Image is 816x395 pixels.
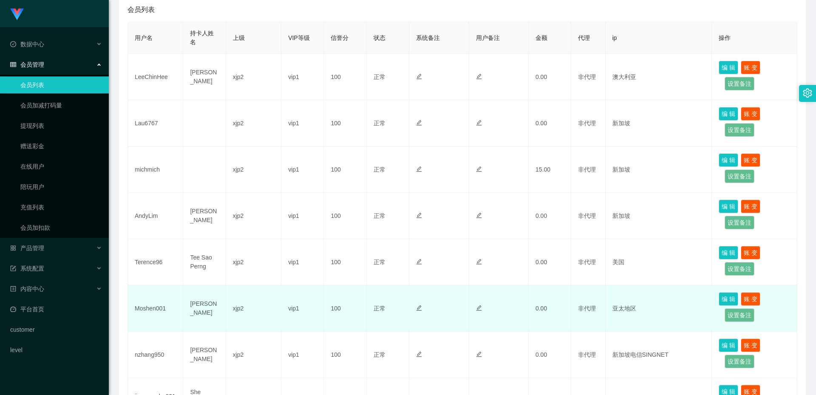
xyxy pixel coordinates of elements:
[741,153,760,167] button: 账 变
[374,351,385,358] span: 正常
[529,147,571,193] td: 15.00
[741,246,760,260] button: 账 变
[476,305,482,311] i: 图标: edit
[226,239,281,285] td: xjp2
[416,212,422,218] i: 图标: edit
[324,147,366,193] td: 100
[374,34,385,41] span: 状态
[324,54,366,100] td: 100
[476,120,482,126] i: 图标: edit
[476,351,482,357] i: 图标: edit
[324,285,366,332] td: 100
[529,54,571,100] td: 0.00
[606,100,712,147] td: 新加坡
[135,34,153,41] span: 用户名
[803,88,812,98] i: 图标: setting
[719,292,738,306] button: 编 辑
[719,200,738,213] button: 编 辑
[606,193,712,239] td: 新加坡
[128,54,183,100] td: LeeChinHee
[10,62,16,68] i: 图标: table
[612,34,617,41] span: ip
[374,212,385,219] span: 正常
[226,54,281,100] td: xjp2
[128,147,183,193] td: michmich
[725,169,754,183] button: 设置备注
[416,166,422,172] i: 图标: edit
[281,193,324,239] td: vip1
[606,285,712,332] td: 亚太地区
[529,239,571,285] td: 0.00
[529,193,571,239] td: 0.00
[10,286,16,292] i: 图标: profile
[10,265,16,271] i: 图标: form
[324,332,366,378] td: 100
[226,332,281,378] td: xjp2
[281,147,324,193] td: vip1
[20,117,102,134] a: 提现列表
[20,199,102,216] a: 充值列表
[529,100,571,147] td: 0.00
[183,285,226,332] td: [PERSON_NAME]
[226,285,281,332] td: xjp2
[10,285,44,292] span: 内容中心
[10,41,44,48] span: 数据中心
[190,30,214,45] span: 持卡人姓名
[281,54,324,100] td: vip1
[281,285,324,332] td: vip1
[226,193,281,239] td: xjp2
[578,166,596,173] span: 非代理
[20,76,102,93] a: 会员列表
[606,332,712,378] td: 新加坡电信SINGNET
[183,54,226,100] td: [PERSON_NAME]
[416,259,422,265] i: 图标: edit
[476,259,482,265] i: 图标: edit
[741,200,760,213] button: 账 变
[281,332,324,378] td: vip1
[741,107,760,121] button: 账 变
[183,332,226,378] td: [PERSON_NAME]
[20,97,102,114] a: 会员加减打码量
[578,305,596,312] span: 非代理
[20,178,102,195] a: 陪玩用户
[127,5,155,15] span: 会员列表
[374,305,385,312] span: 正常
[741,61,760,74] button: 账 变
[606,239,712,285] td: 美国
[10,265,44,272] span: 系统配置
[374,166,385,173] span: 正常
[10,8,24,20] img: logo.9652507e.png
[741,339,760,352] button: 账 变
[416,34,440,41] span: 系统备注
[128,239,183,285] td: Terence96
[20,158,102,175] a: 在线用户
[725,216,754,229] button: 设置备注
[128,332,183,378] td: nzhang950
[226,147,281,193] td: xjp2
[183,239,226,285] td: Tee Sao Perng
[476,212,482,218] i: 图标: edit
[20,138,102,155] a: 赠送彩金
[281,100,324,147] td: vip1
[741,292,760,306] button: 账 变
[128,285,183,332] td: Moshen001
[10,61,44,68] span: 会员管理
[233,34,245,41] span: 上级
[324,239,366,285] td: 100
[324,100,366,147] td: 100
[10,245,44,251] span: 产品管理
[10,301,102,318] a: 图标: dashboard平台首页
[719,339,738,352] button: 编 辑
[281,239,324,285] td: vip1
[719,107,738,121] button: 编 辑
[10,341,102,358] a: level
[719,246,738,260] button: 编 辑
[725,77,754,90] button: 设置备注
[529,332,571,378] td: 0.00
[476,34,500,41] span: 用户备注
[725,123,754,137] button: 设置备注
[226,100,281,147] td: xjp2
[374,73,385,80] span: 正常
[719,34,731,41] span: 操作
[535,34,547,41] span: 金额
